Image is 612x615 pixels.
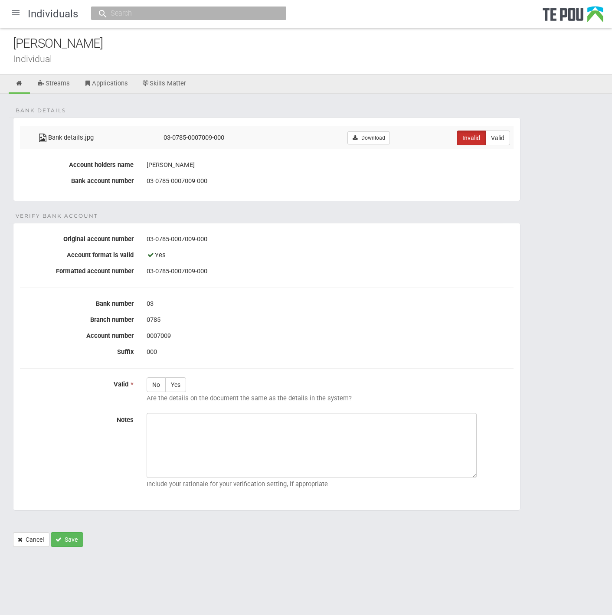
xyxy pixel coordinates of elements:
div: 0785 [147,313,514,327]
span: Verify Bank Account [16,212,98,220]
label: Original account number [13,232,140,243]
a: Applications [77,75,134,94]
label: Account format is valid [13,248,140,259]
a: Streams [31,75,76,94]
p: Are the details on the document the same as the details in the system? [147,394,514,402]
label: Branch number [13,313,140,324]
div: 03-0785-0007009-000 [147,232,514,247]
a: Cancel [13,532,49,547]
label: Invalid [457,131,486,145]
span: Notes [117,416,134,424]
div: 03 [147,297,514,311]
span: Bank details [16,107,66,114]
label: Account number [13,329,140,340]
a: Skills Matter [135,75,193,94]
p: Include your rationale for your verification setting, if appropriate [147,480,514,488]
div: [PERSON_NAME] [147,158,514,173]
div: Individual [13,54,612,63]
a: Download [347,131,389,144]
label: Suffix [13,345,140,356]
div: [PERSON_NAME] [13,34,612,53]
td: 03-0785-0007009-000 [160,127,295,149]
span: Valid [114,380,128,388]
label: Account holders name [13,158,140,169]
div: 03-0785-0007009-000 [147,174,514,189]
input: Search [108,9,261,18]
button: Save [51,532,83,547]
label: Formatted account number [13,264,140,275]
div: Yes [147,248,514,263]
div: 0007009 [147,329,514,343]
div: 000 [147,345,514,360]
label: Valid [485,131,510,145]
td: Bank details.jpg [34,127,160,149]
label: Yes [165,377,186,392]
label: No [147,377,166,392]
label: Bank number [13,297,140,307]
div: 03-0785-0007009-000 [147,264,514,279]
label: Bank account number [13,174,140,185]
